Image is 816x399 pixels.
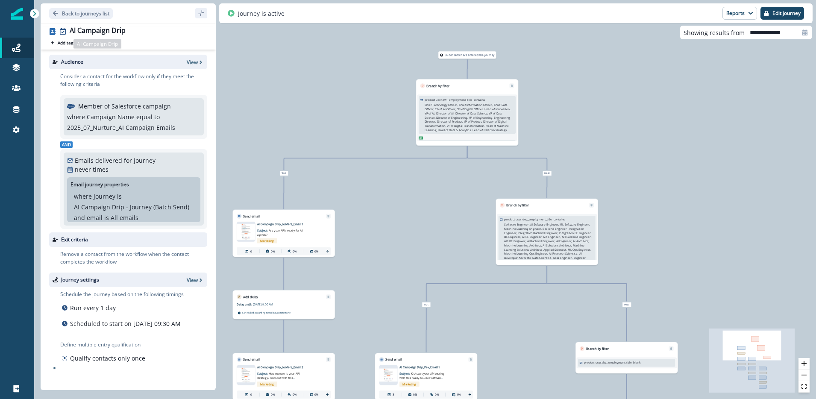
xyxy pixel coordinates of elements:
[633,361,640,365] p: blank
[60,250,207,266] p: Remove a contact from the workflow when the contact completes the workflow
[422,302,431,307] span: True
[760,7,804,20] button: Edit journey
[104,213,109,222] p: is
[250,249,252,253] p: 0
[75,165,91,174] p: never
[70,181,129,188] p: Email journey properties
[187,59,198,66] p: View
[75,156,156,165] p: Emails delivered for journey
[543,171,552,176] span: False
[237,368,255,382] img: email asset unavailable
[60,141,73,148] span: And
[257,229,303,237] span: Are your APIs ready for AI agents?
[293,249,296,253] p: 0%
[70,26,126,36] div: AI Campaign Drip
[496,199,598,265] div: Branch by filterRemoveproduct user.dw__employment_titlecontains Software Engineer, AI Software En...
[271,249,275,253] p: 0%
[242,311,291,314] p: Scheduled according to workspace timezone
[136,112,160,121] p: equal to
[70,354,145,363] p: Qualify contacts only once
[279,171,288,176] span: True
[70,319,181,328] p: Scheduled to start on [DATE] 09:30 AM
[379,369,397,382] img: email asset unavailable
[554,217,565,221] p: contains
[49,39,75,46] button: Add tag
[253,302,303,307] p: [DATE] 9:00 AM
[393,393,394,397] p: 3
[547,266,627,301] g: Edge from ee3c061f-86f4-4ad3-8a7b-da7ad8d4352d to node-edge-labelef848dcb-1ed2-457a-a3b6-a1ef3bfb...
[62,10,109,17] p: Back to journeys list
[11,8,23,20] img: Inflection
[74,202,189,211] p: AI Campaign Drip - Journey (Batch Send)
[232,210,335,257] div: Send emailRemoveemail asset unavailableAI Campaign Drip_Leaders_Email 1Subject: Are your APIs rea...
[506,203,529,208] p: Branch by filter
[426,83,449,88] p: Branch by filter
[722,7,757,20] button: Reports
[60,73,207,88] p: Consider a contact for the workflow only if they meet the following criteria
[385,357,402,362] p: Send email
[70,303,116,312] p: Run every 1 day
[798,370,810,381] button: zoom out
[60,341,147,349] p: Define multiple entry qualification
[474,98,485,102] p: contains
[111,213,138,222] p: All emails
[413,393,417,397] p: 0%
[426,266,547,301] g: Edge from ee3c061f-86f4-4ad3-8a7b-da7ad8d4352d to node-edge-label4cb09efe-36c2-4705-8d96-c139ecd5...
[257,238,277,244] span: Marketing
[445,53,495,57] p: 36 contacts have entered the journey
[457,393,461,397] p: 0%
[232,290,335,319] div: Add delayRemoveDelay until:[DATE] 9:00 AMScheduled according toworkspacetimezone
[61,276,99,284] p: Journey settings
[586,346,609,351] p: Branch by filter
[293,393,296,397] p: 0%
[419,137,423,140] span: Or
[61,58,83,66] p: Audience
[435,393,439,397] p: 0%
[58,40,73,45] p: Add tag
[684,28,745,37] p: Showing results from
[399,365,463,370] p: AI Campaign Drip_Dev_Email 1
[504,217,552,221] p: product user.dw__employment_title
[314,249,318,253] p: 0%
[314,393,318,397] p: 0%
[257,226,307,237] p: Subject:
[388,302,464,307] div: True
[399,372,444,384] span: Kickstart your API testing with this ready-to-use Postman template
[504,222,593,260] p: Software Engineer, AI Software Engineer, ML Software Engineer, Machine Learning Engineer, Backend...
[798,358,810,370] button: zoom in
[237,302,252,307] p: Delay until:
[187,276,198,284] p: View
[284,146,467,170] g: Edge from ca1c1f09-4f82-4d83-8c1f-bf56a479d83b to node-edge-labelb33879dd-65d3-4bd1-817b-2d9b1d87...
[60,290,184,298] p: Schedule the journey based on the following timings
[246,171,322,176] div: True
[250,393,252,397] p: 0
[243,294,258,299] p: Add delay
[87,112,135,121] p: Campaign Name
[798,381,810,393] button: fit view
[588,302,665,307] div: False
[67,123,175,132] p: 2025_07_Nurture_AI Campaign Emails
[238,9,285,18] p: Journey is active
[425,98,472,102] p: product user.dw__employment_title
[575,342,678,374] div: Branch by filterRemoveproduct user.dw__employment_titleblank
[622,302,631,307] span: False
[257,365,321,370] p: AI Campaign Drip_Leaders_Email 2
[584,361,631,365] p: product user.dw__employment_title
[399,381,420,387] span: Marketing
[772,10,801,16] p: Edit journey
[243,214,260,218] p: Send email
[425,103,513,132] p: Chief Technology Officer, Chief Information Officer, Chief Data Officer, Chief AI Officer, Chief ...
[74,213,103,222] p: and email
[67,112,85,121] p: where
[243,357,260,362] p: Send email
[257,369,307,380] p: Subject:
[257,381,277,387] span: Marketing
[416,79,519,146] div: Branch by filterRemoveproduct user.dw__employment_titlecontains Chief Technology Officer, Chief I...
[187,276,204,284] button: View
[257,372,300,384] span: How mature is your API strategy? Find out with this framework
[257,222,321,226] p: AI Campaign Drip_Leaders_Email 1
[271,393,275,397] p: 0%
[429,51,505,59] div: 36 contacts have entered the journey
[93,165,109,174] p: times
[467,146,547,170] g: Edge from ca1c1f09-4f82-4d83-8c1f-bf56a479d83b to node-edge-label41cb572e-4547-45e4-9b57-74a980d3...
